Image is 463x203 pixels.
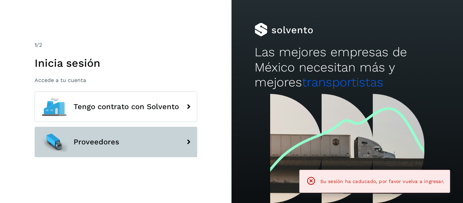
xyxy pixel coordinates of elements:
[35,57,197,69] h1: Inicia sesión
[35,42,37,48] span: 1
[74,138,119,146] span: Proveedores
[35,92,197,122] button: Tengo contrato con Solvento
[320,179,444,184] span: Su sesión ha caducado, por favor vuelva a ingresar.
[35,41,197,49] div: /2
[35,77,197,83] p: Accede a tu cuenta
[35,127,197,157] button: Proveedores
[255,45,440,90] h2: Las mejores empresas de México necesitan más y mejores
[74,103,179,111] span: Tengo contrato con Solvento
[302,75,383,89] span: transportistas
